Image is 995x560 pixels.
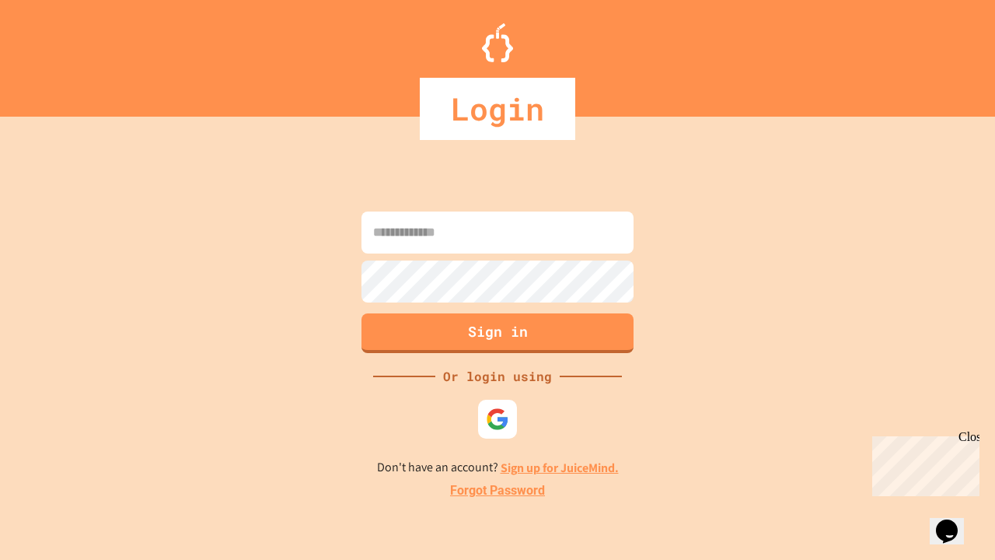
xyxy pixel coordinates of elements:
div: Or login using [435,367,560,386]
img: google-icon.svg [486,408,509,431]
button: Sign in [361,313,634,353]
a: Forgot Password [450,481,545,500]
iframe: chat widget [930,498,979,544]
div: Login [420,78,575,140]
a: Sign up for JuiceMind. [501,460,619,476]
div: Chat with us now!Close [6,6,107,99]
p: Don't have an account? [377,458,619,478]
img: Logo.svg [482,23,513,62]
iframe: chat widget [866,430,979,496]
